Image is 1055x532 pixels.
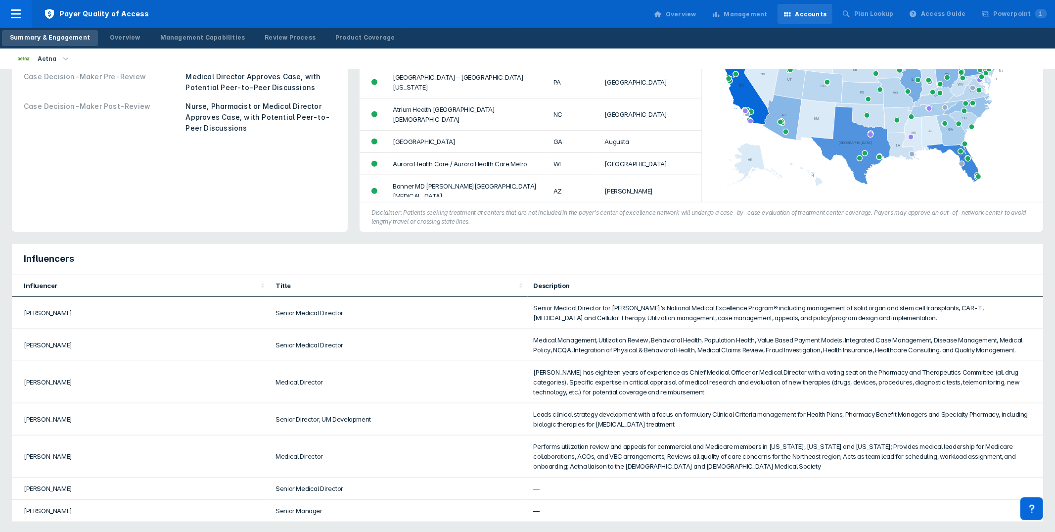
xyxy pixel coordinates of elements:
div: Case Decision-Maker Post-Review [24,101,180,134]
div: Access Guide [921,9,965,18]
td: Leads clinical strategy development with a focus on formulary Clinical Criteria management for He... [528,403,1044,435]
div: Management [724,10,768,19]
a: Management [706,4,774,24]
td: Senior Manager [270,500,527,522]
a: Summary & Engagement [2,30,98,46]
td: Medical Director [270,361,527,403]
td: [PERSON_NAME] [12,361,270,403]
td: [PERSON_NAME] [12,403,270,435]
td: [PERSON_NAME] has eighteen years of experience as Chief Medical Officer or Medical Director with ... [528,361,1044,403]
a: Overview [648,4,702,24]
td: [PERSON_NAME] [12,435,270,478]
td: [GEOGRAPHIC_DATA] [387,131,548,153]
img: aetna [18,57,30,60]
td: [GEOGRAPHIC_DATA] [599,66,701,98]
div: Powerpoint [994,9,1047,18]
div: Influencer [24,282,258,290]
td: Medical Director [270,435,527,478]
td: Augusta [599,131,701,153]
td: [PERSON_NAME] [12,297,270,329]
td: PA [548,66,599,98]
div: Summary & Engagement [10,33,90,42]
button: Aetna [6,48,83,69]
div: Overview [110,33,140,42]
td: Senior Medical Director for [PERSON_NAME]'s National Medical Excellence Program® including manage... [528,297,1044,329]
td: Aurora Health Care / Aurora Health Care Metro [387,153,548,175]
td: [PERSON_NAME] [599,175,701,207]
a: Management Capabilities [152,30,253,46]
td: Senior Medical Director [270,297,527,329]
div: Accounts [795,10,827,19]
a: Review Process [257,30,323,46]
div: Overview [666,10,696,19]
figcaption: Disclaimer: Patients seeking treatment at centers that are not included in the payer’s center of ... [371,208,1031,226]
td: [PERSON_NAME] [12,478,270,500]
td: Senior Medical Director [270,478,527,500]
a: Product Coverage [327,30,403,46]
td: Senior Medical Director [270,329,527,361]
div: Description [534,282,1032,290]
div: Medical Director Approves Case, with Potential Peer-to-Peer Discussions [186,71,336,93]
div: Review Process [265,33,316,42]
td: [PERSON_NAME] [12,500,270,522]
td: GA [548,131,599,153]
a: Accounts [778,4,833,24]
td: NC [548,98,599,131]
div: Product Coverage [335,33,395,42]
td: Atrium Health [GEOGRAPHIC_DATA][DEMOGRAPHIC_DATA] [387,98,548,131]
div: Contact Support [1020,497,1043,520]
div: Management Capabilities [160,33,245,42]
div: Nurse, Pharmacist or Medical Director Approves Case, with Potential Peer-to-Peer Discussions [186,101,336,134]
td: Performs utilization review and appeals for commercial and Medicare members in [US_STATE], [US_ST... [528,435,1044,478]
a: Overview [102,30,148,46]
td: AZ [548,175,599,207]
td: Senior Director, UM Development [270,403,527,435]
span: 1 [1035,9,1047,18]
div: Title [275,282,515,290]
span: Influencers [24,253,74,265]
div: Plan Lookup [854,9,893,18]
td: — [528,500,1044,522]
td: Medical Management, Utilization Review, Behavioral Health, Population Health, Value Based Payment... [528,329,1044,361]
td: — [528,478,1044,500]
td: [PERSON_NAME] [12,329,270,361]
div: Case Decision-Maker Pre-Review [24,71,180,93]
td: WI [548,153,599,175]
td: [GEOGRAPHIC_DATA] [599,98,701,131]
td: [GEOGRAPHIC_DATA] – [GEOGRAPHIC_DATA][US_STATE] [387,66,548,98]
div: Aetna [34,52,60,66]
td: Banner MD [PERSON_NAME][GEOGRAPHIC_DATA][MEDICAL_DATA] [387,175,548,207]
td: [GEOGRAPHIC_DATA] [599,153,701,175]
